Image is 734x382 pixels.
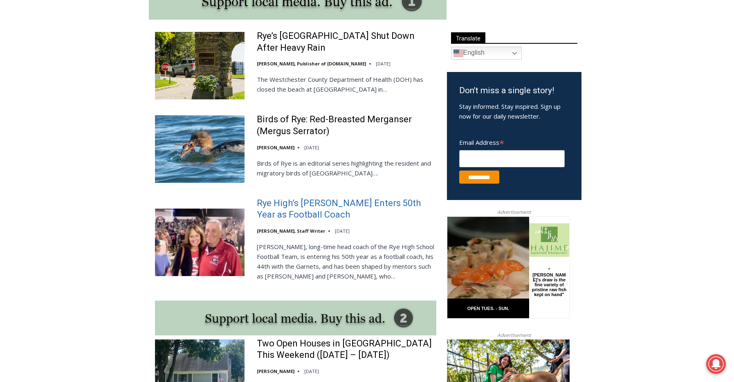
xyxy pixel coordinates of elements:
[257,114,436,137] a: Birds of Rye: Red-Breasted Merganser (Mergus Serrator)
[207,0,386,79] div: "I learned about the history of a place I’d honestly never considered even as a resident of [GEOG...
[489,208,539,216] span: Advertisement
[257,144,294,151] a: [PERSON_NAME]
[453,48,463,58] img: en
[335,228,350,234] time: [DATE]
[459,101,569,121] p: Stay informed. Stay inspired. Sign up now for our daily newsletter.
[304,144,319,151] time: [DATE]
[257,338,436,361] a: Two Open Houses in [GEOGRAPHIC_DATA] This Weekend ([DATE] – [DATE])
[0,82,82,102] a: Open Tues. - Sun. [PHONE_NUMBER]
[257,30,436,54] a: Rye’s [GEOGRAPHIC_DATA] Shut Down After Heavy Rain
[451,47,522,60] a: English
[257,368,294,374] a: [PERSON_NAME]
[155,115,245,182] img: Birds of Rye: Red-Breasted Merganser (Mergus Serrator)
[304,368,319,374] time: [DATE]
[197,79,396,102] a: Intern @ [DOMAIN_NAME]
[257,198,436,221] a: Rye High’s [PERSON_NAME] Enters 50th Year as Football Coach
[451,32,485,43] span: Translate
[459,84,569,97] h3: Don’t miss a single story!
[257,158,436,178] p: Birds of Rye is an editorial series highlighting the resident and migratory birds of [GEOGRAPHIC_...
[84,51,120,98] div: "[PERSON_NAME]'s draw is the fine variety of pristine raw fish kept on hand"
[257,61,366,67] a: [PERSON_NAME], Publisher of [DOMAIN_NAME]
[155,301,436,335] img: support local media, buy this ad
[155,209,245,276] img: Rye High’s Dino Garr Enters 50th Year as Football Coach
[257,74,436,94] p: The Westchester County Department of Health (DOH) has closed the beach at [GEOGRAPHIC_DATA] in…
[2,84,80,115] span: Open Tues. - Sun. [PHONE_NUMBER]
[155,32,245,99] img: Rye’s Coveleigh Beach Shut Down After Heavy Rain
[459,134,565,149] label: Email Address
[257,242,436,281] p: [PERSON_NAME], long-time head coach of the Rye High School Football Team, is entering his 50th ye...
[489,331,539,339] span: Advertisement
[214,81,379,100] span: Intern @ [DOMAIN_NAME]
[257,228,325,234] a: [PERSON_NAME], Staff Writer
[376,61,391,67] time: [DATE]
